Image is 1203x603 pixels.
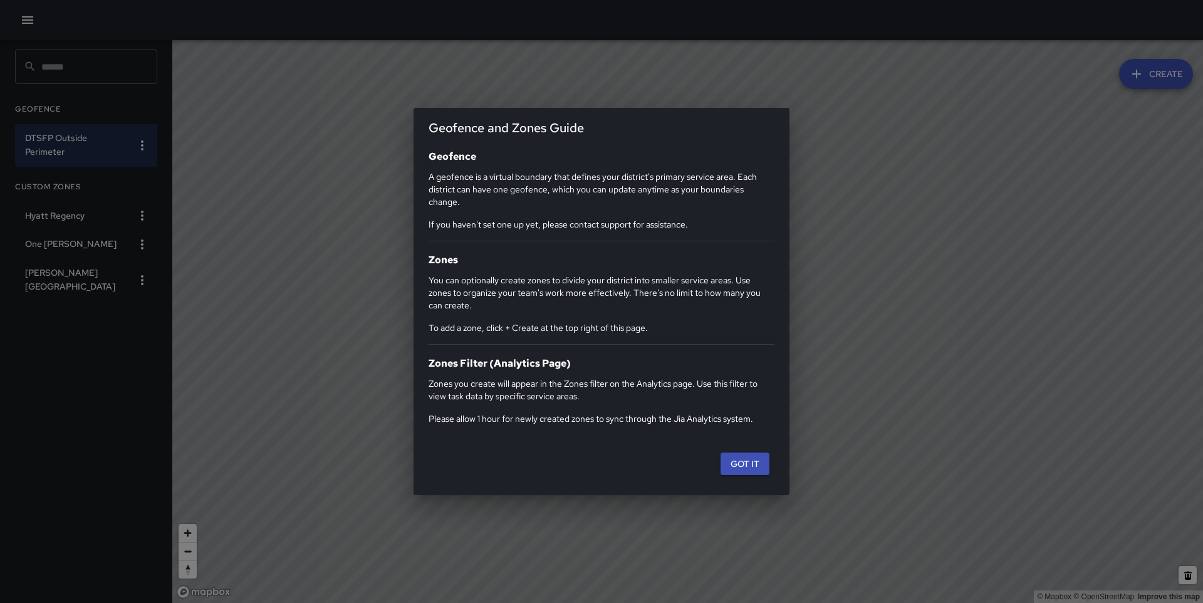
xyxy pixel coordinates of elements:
[414,108,789,148] h2: Geofence and Zones Guide
[429,274,774,312] p: You can optionally create zones to divide your district into smaller service areas. Use zones to ...
[721,453,769,476] button: Got it
[429,322,774,334] p: To add a zone, click + Create at the top right of this page.
[429,218,774,231] p: If you haven't set one up yet, please contact support for assistance.
[429,377,774,402] p: Zones you create will appear in the Zones filter on the Analytics page. Use this filter to view t...
[429,251,774,269] h6: Zones
[429,170,774,208] p: A geofence is a virtual boundary that defines your district's primary service area. Each district...
[429,355,774,372] h6: Zones Filter (Analytics Page)
[429,412,774,425] p: Please allow 1 hour for newly created zones to sync through the Jia Analytics system.
[429,148,774,165] h6: Geofence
